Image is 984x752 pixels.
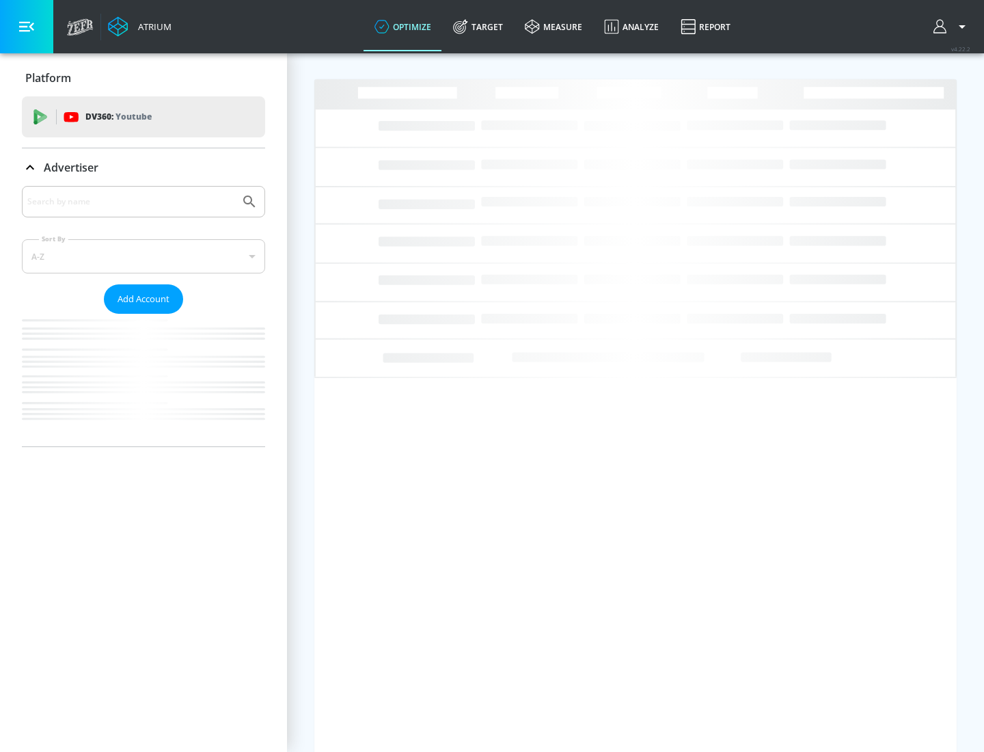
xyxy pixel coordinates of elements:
p: Youtube [115,109,152,124]
div: Platform [22,59,265,97]
a: Atrium [108,16,172,37]
p: DV360: [85,109,152,124]
div: Advertiser [22,148,265,187]
p: Advertiser [44,160,98,175]
div: DV360: Youtube [22,96,265,137]
a: optimize [364,2,442,51]
a: measure [514,2,593,51]
span: Add Account [118,291,169,307]
a: Analyze [593,2,670,51]
input: Search by name [27,193,234,211]
div: Advertiser [22,186,265,446]
span: v 4.22.2 [951,45,970,53]
a: Report [670,2,741,51]
div: A-Z [22,239,265,273]
div: Atrium [133,21,172,33]
a: Target [442,2,514,51]
button: Add Account [104,284,183,314]
label: Sort By [39,234,68,243]
p: Platform [25,70,71,85]
nav: list of Advertiser [22,314,265,446]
